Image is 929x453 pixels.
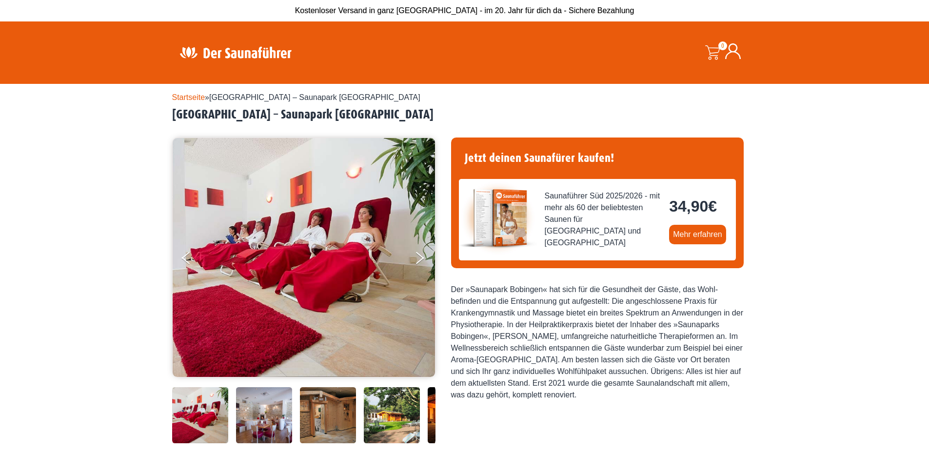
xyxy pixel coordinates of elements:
h2: [GEOGRAPHIC_DATA] – Saunapark [GEOGRAPHIC_DATA] [172,107,757,122]
span: Saunaführer Süd 2025/2026 - mit mehr als 60 der beliebtesten Saunen für [GEOGRAPHIC_DATA] und [GE... [545,190,662,249]
div: Der »Saunapark Bobingen« hat sich für die Gesundheit der Gäste, das Wohl- befinden und die Entspa... [451,284,744,401]
span: » [172,93,420,101]
button: Previous [182,248,206,272]
span: Kostenloser Versand in ganz [GEOGRAPHIC_DATA] - im 20. Jahr für dich da - Sichere Bezahlung [295,6,634,15]
img: der-saunafuehrer-2025-sued.jpg [459,179,537,257]
span: [GEOGRAPHIC_DATA] – Saunapark [GEOGRAPHIC_DATA] [209,93,420,101]
span: 0 [718,41,727,50]
h4: Jetzt deinen Saunafürer kaufen! [459,145,736,171]
span: € [708,197,717,215]
button: Next [414,248,438,272]
bdi: 34,90 [669,197,717,215]
a: Mehr erfahren [669,225,726,244]
a: Startseite [172,93,205,101]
